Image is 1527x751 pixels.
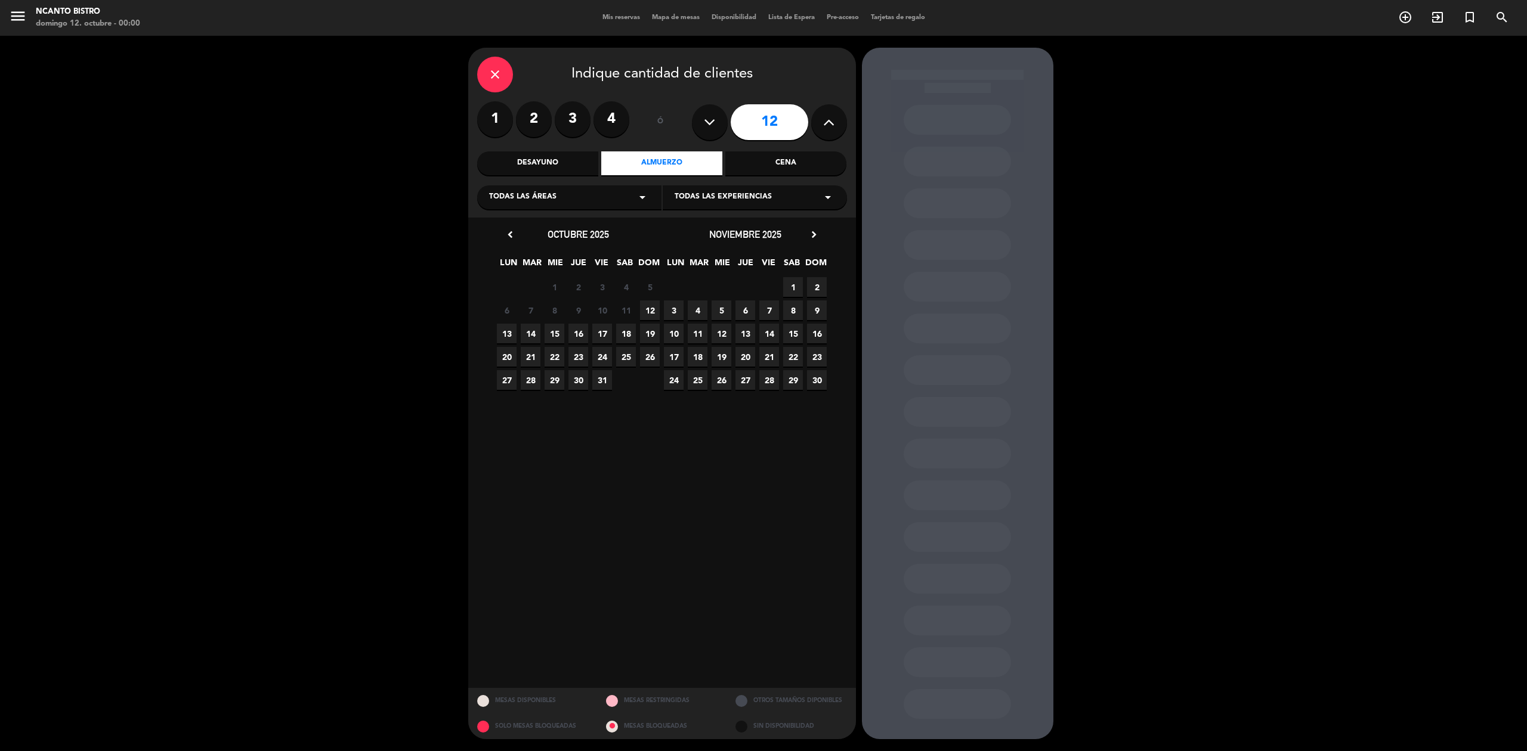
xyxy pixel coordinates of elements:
[1495,10,1509,24] i: search
[601,151,722,175] div: Almuerzo
[783,347,803,367] span: 22
[545,324,564,343] span: 15
[664,370,684,390] span: 24
[497,347,517,367] span: 20
[521,324,540,343] span: 14
[759,370,779,390] span: 28
[638,256,658,275] span: DOM
[545,347,564,367] span: 22
[568,370,588,390] span: 30
[497,370,517,390] span: 27
[640,347,660,367] span: 26
[568,256,588,275] span: JUE
[807,347,827,367] span: 23
[555,101,591,137] label: 3
[521,347,540,367] span: 21
[597,688,727,713] div: MESAS RESTRINGIDAS
[592,370,612,390] span: 31
[759,300,779,320] span: 7
[865,14,931,21] span: Tarjetas de regalo
[688,347,707,367] span: 18
[735,256,755,275] span: JUE
[706,14,762,21] span: Disponibilidad
[646,14,706,21] span: Mapa de mesas
[727,688,856,713] div: OTROS TAMAÑOS DIPONIBLES
[712,256,732,275] span: MIE
[735,300,755,320] span: 6
[709,228,781,240] span: noviembre 2025
[725,151,846,175] div: Cena
[548,228,609,240] span: octubre 2025
[712,300,731,320] span: 5
[592,277,612,297] span: 3
[821,14,865,21] span: Pre-acceso
[666,256,685,275] span: LUN
[468,713,598,739] div: SOLO MESAS BLOQUEADAS
[616,277,636,297] span: 4
[1430,10,1445,24] i: exit_to_app
[641,101,680,143] div: ó
[592,300,612,320] span: 10
[36,6,140,18] div: Ncanto Bistro
[807,277,827,297] span: 2
[477,101,513,137] label: 1
[489,191,557,203] span: Todas las áreas
[594,101,629,137] label: 4
[783,300,803,320] span: 8
[616,300,636,320] span: 11
[516,101,552,137] label: 2
[783,324,803,343] span: 15
[545,256,565,275] span: MIE
[735,370,755,390] span: 27
[807,324,827,343] span: 16
[545,300,564,320] span: 8
[807,370,827,390] span: 30
[9,7,27,25] i: menu
[727,713,856,739] div: SIN DISPONIBILIDAD
[640,324,660,343] span: 19
[497,300,517,320] span: 6
[808,228,820,241] i: chevron_right
[712,370,731,390] span: 26
[805,256,825,275] span: DOM
[615,256,635,275] span: SAB
[664,324,684,343] span: 10
[640,300,660,320] span: 12
[504,228,517,241] i: chevron_left
[9,7,27,29] button: menu
[689,256,709,275] span: MAR
[488,67,502,82] i: close
[664,347,684,367] span: 17
[783,277,803,297] span: 1
[762,14,821,21] span: Lista de Espera
[821,190,835,204] i: arrow_drop_down
[592,347,612,367] span: 24
[36,18,140,30] div: domingo 12. octubre - 00:00
[712,324,731,343] span: 12
[1463,10,1477,24] i: turned_in_not
[688,324,707,343] span: 11
[783,370,803,390] span: 29
[468,688,598,713] div: MESAS DISPONIBLES
[759,347,779,367] span: 21
[545,277,564,297] span: 1
[568,300,588,320] span: 9
[499,256,518,275] span: LUN
[735,347,755,367] span: 20
[521,370,540,390] span: 28
[568,347,588,367] span: 23
[596,14,646,21] span: Mis reservas
[640,277,660,297] span: 5
[521,300,540,320] span: 7
[522,256,542,275] span: MAR
[568,324,588,343] span: 16
[568,277,588,297] span: 2
[497,324,517,343] span: 13
[592,324,612,343] span: 17
[597,713,727,739] div: MESAS BLOQUEADAS
[759,256,778,275] span: VIE
[616,347,636,367] span: 25
[807,300,827,320] span: 9
[759,324,779,343] span: 14
[477,57,847,92] div: Indique cantidad de clientes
